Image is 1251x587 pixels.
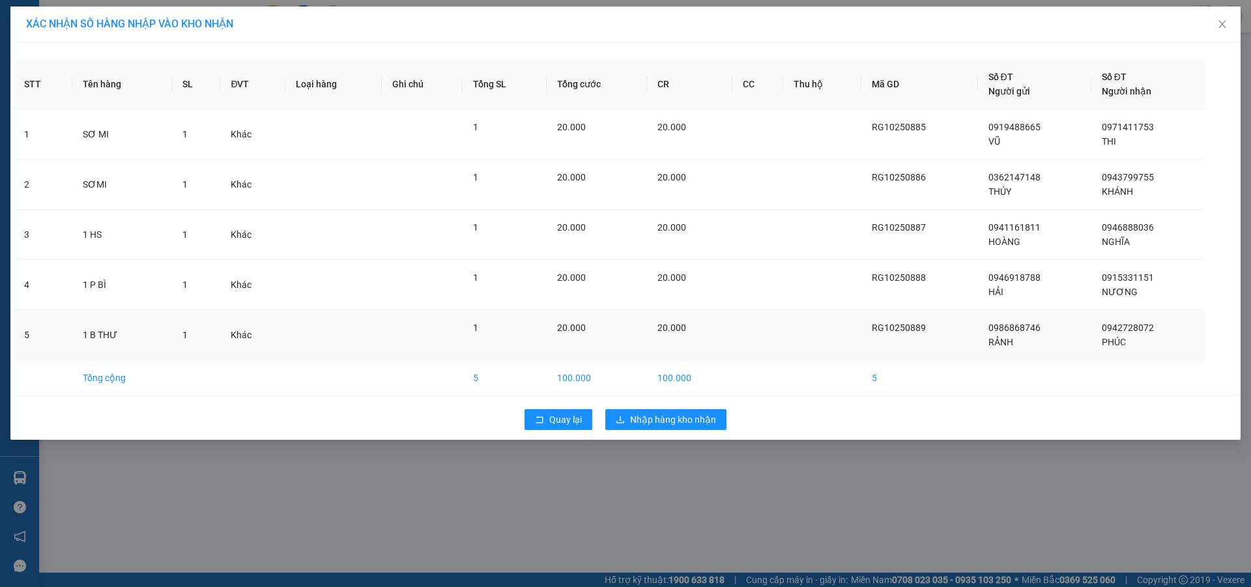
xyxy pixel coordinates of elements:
[988,236,1020,247] span: HOÀNG
[182,330,188,340] span: 1
[220,310,285,360] td: Khác
[14,109,72,160] td: 1
[14,210,72,260] td: 3
[988,222,1041,233] span: 0941161811
[72,59,171,109] th: Tên hàng
[1102,186,1133,197] span: KHÁNH
[1102,222,1154,233] span: 0946888036
[220,210,285,260] td: Khác
[988,172,1041,182] span: 0362147148
[647,360,732,396] td: 100.000
[872,322,926,333] span: RG10250889
[557,322,586,333] span: 20.000
[657,222,686,233] span: 20.000
[535,415,544,425] span: rollback
[988,122,1041,132] span: 0919488665
[473,322,478,333] span: 1
[988,287,1003,297] span: HẢI
[657,322,686,333] span: 20.000
[473,272,478,283] span: 1
[525,409,592,430] button: rollbackQuay lại
[647,59,732,109] th: CR
[988,322,1041,333] span: 0986868746
[220,59,285,109] th: ĐVT
[557,172,586,182] span: 20.000
[473,172,478,182] span: 1
[988,272,1041,283] span: 0946918788
[1204,7,1241,43] button: Close
[14,160,72,210] td: 2
[1102,337,1126,347] span: PHÚC
[872,172,926,182] span: RG10250886
[26,18,233,30] span: XÁC NHẬN SỐ HÀNG NHẬP VÀO KHO NHẬN
[14,59,72,109] th: STT
[463,59,547,109] th: Tổng SL
[988,86,1030,96] span: Người gửi
[1102,172,1154,182] span: 0943799755
[1102,86,1151,96] span: Người nhận
[547,59,647,109] th: Tổng cước
[872,122,926,132] span: RG10250885
[14,310,72,360] td: 5
[182,279,188,290] span: 1
[872,222,926,233] span: RG10250887
[1102,322,1154,333] span: 0942728072
[547,360,647,396] td: 100.000
[557,222,586,233] span: 20.000
[1102,122,1154,132] span: 0971411753
[557,272,586,283] span: 20.000
[988,337,1013,347] span: RẢNH
[861,360,978,396] td: 5
[1102,287,1138,297] span: NƯƠNG
[988,72,1013,82] span: Số ĐT
[182,179,188,190] span: 1
[861,59,978,109] th: Mã GD
[182,229,188,240] span: 1
[988,186,1011,197] span: THÚY
[1217,19,1228,29] span: close
[732,59,783,109] th: CC
[220,260,285,310] td: Khác
[473,122,478,132] span: 1
[382,59,463,109] th: Ghi chú
[1102,72,1127,82] span: Số ĐT
[285,59,382,109] th: Loại hàng
[72,160,171,210] td: SƠMI
[657,172,686,182] span: 20.000
[657,122,686,132] span: 20.000
[630,412,716,427] span: Nhập hàng kho nhận
[14,260,72,310] td: 4
[1102,236,1130,247] span: NGHĨA
[220,109,285,160] td: Khác
[72,310,171,360] td: 1 B THƯ
[616,415,625,425] span: download
[72,360,171,396] td: Tổng cộng
[172,59,221,109] th: SL
[657,272,686,283] span: 20.000
[72,109,171,160] td: SƠ MI
[1102,272,1154,283] span: 0915331151
[1102,136,1116,147] span: THI
[988,136,1000,147] span: VŨ
[72,260,171,310] td: 1 P BÌ
[872,272,926,283] span: RG10250888
[182,129,188,139] span: 1
[557,122,586,132] span: 20.000
[220,160,285,210] td: Khác
[72,210,171,260] td: 1 HS
[605,409,726,430] button: downloadNhập hàng kho nhận
[783,59,861,109] th: Thu hộ
[463,360,547,396] td: 5
[549,412,582,427] span: Quay lại
[473,222,478,233] span: 1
